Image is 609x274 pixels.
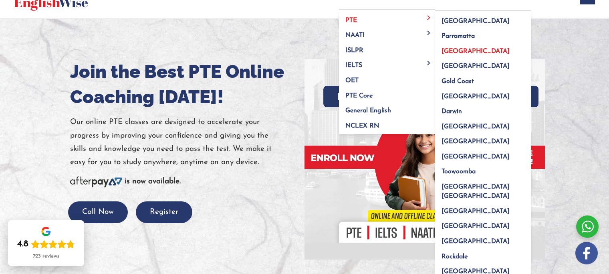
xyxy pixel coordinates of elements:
[435,162,531,177] a: Toowoomba
[136,208,192,216] a: Register
[442,18,510,24] span: [GEOGRAPHIC_DATA]
[442,124,510,130] span: [GEOGRAPHIC_DATA]
[339,85,435,101] a: PTE Core
[435,11,531,26] a: [GEOGRAPHIC_DATA]
[345,62,362,69] span: IELTS
[125,178,181,185] b: is now available.
[33,253,59,260] div: 723 reviews
[442,93,510,100] span: [GEOGRAPHIC_DATA]
[442,138,510,145] span: [GEOGRAPHIC_DATA]
[435,101,531,117] a: Darwin
[442,208,510,215] span: [GEOGRAPHIC_DATA]
[442,78,474,85] span: Gold Coast
[17,239,28,250] div: 4.8
[70,177,122,187] img: Afterpay-Logo
[435,86,531,101] a: [GEOGRAPHIC_DATA]
[70,116,298,169] p: Our online PTE classes are designed to accelerate your progress by improving your confidence and ...
[339,25,435,41] a: NAATIMenu Toggle
[339,116,435,134] a: NCLEX RN
[435,146,531,162] a: [GEOGRAPHIC_DATA]
[435,71,531,87] a: Gold Coast
[424,61,434,65] span: Menu Toggle
[345,47,363,54] span: ISLPR
[442,63,510,69] span: [GEOGRAPHIC_DATA]
[17,239,75,250] div: Rating: 4.8 out of 5
[575,242,598,264] img: white-facebook.png
[70,59,298,110] h1: Join the Best PTE Online Coaching [DATE]!
[339,40,435,55] a: ISLPR
[345,32,365,39] span: NAATI
[442,108,462,115] span: Darwin
[435,216,531,231] a: [GEOGRAPHIC_DATA]
[442,254,468,260] span: Rockdale
[435,231,531,247] a: [GEOGRAPHIC_DATA]
[442,33,475,39] span: Parramatta
[424,30,434,35] span: Menu Toggle
[435,246,531,262] a: Rockdale
[68,208,128,216] a: Call Now
[136,201,192,223] button: Register
[435,116,531,132] a: [GEOGRAPHIC_DATA]
[435,26,531,41] a: Parramatta
[345,77,359,84] span: OET
[345,108,391,114] span: General English
[442,238,510,245] span: [GEOGRAPHIC_DATA]
[435,177,531,201] a: [GEOGRAPHIC_DATA] [GEOGRAPHIC_DATA]
[442,223,510,229] span: [GEOGRAPHIC_DATA]
[339,10,435,25] a: PTEMenu Toggle
[435,41,531,56] a: [GEOGRAPHIC_DATA]
[435,56,531,71] a: [GEOGRAPHIC_DATA]
[424,16,434,20] span: Menu Toggle
[339,55,435,71] a: IELTSMenu Toggle
[435,201,531,216] a: [GEOGRAPHIC_DATA]
[339,101,435,116] a: General English
[435,132,531,147] a: [GEOGRAPHIC_DATA]
[345,123,379,129] span: NCLEX RN
[68,201,128,223] button: Call Now
[339,71,435,86] a: OET
[442,154,510,160] span: [GEOGRAPHIC_DATA]
[442,184,510,199] span: [GEOGRAPHIC_DATA] [GEOGRAPHIC_DATA]
[442,168,476,175] span: Toowoomba
[345,17,357,24] span: PTE
[345,93,373,99] span: PTE Core
[442,48,510,55] span: [GEOGRAPHIC_DATA]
